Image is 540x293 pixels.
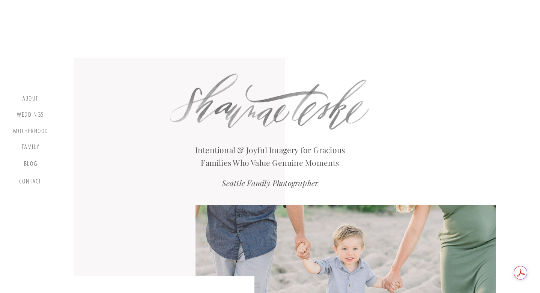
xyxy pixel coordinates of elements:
[16,143,45,153] a: Family
[20,160,42,171] a: blog
[18,178,43,188] a: contact
[16,111,45,120] a: Weddings
[187,144,353,165] h2: Intentional & Joyful Imagery for Gracious Families Who Value Genuine Moments
[20,95,42,104] a: about
[13,128,48,136] a: motherhood
[222,177,319,188] i: Seattle Family Photographer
